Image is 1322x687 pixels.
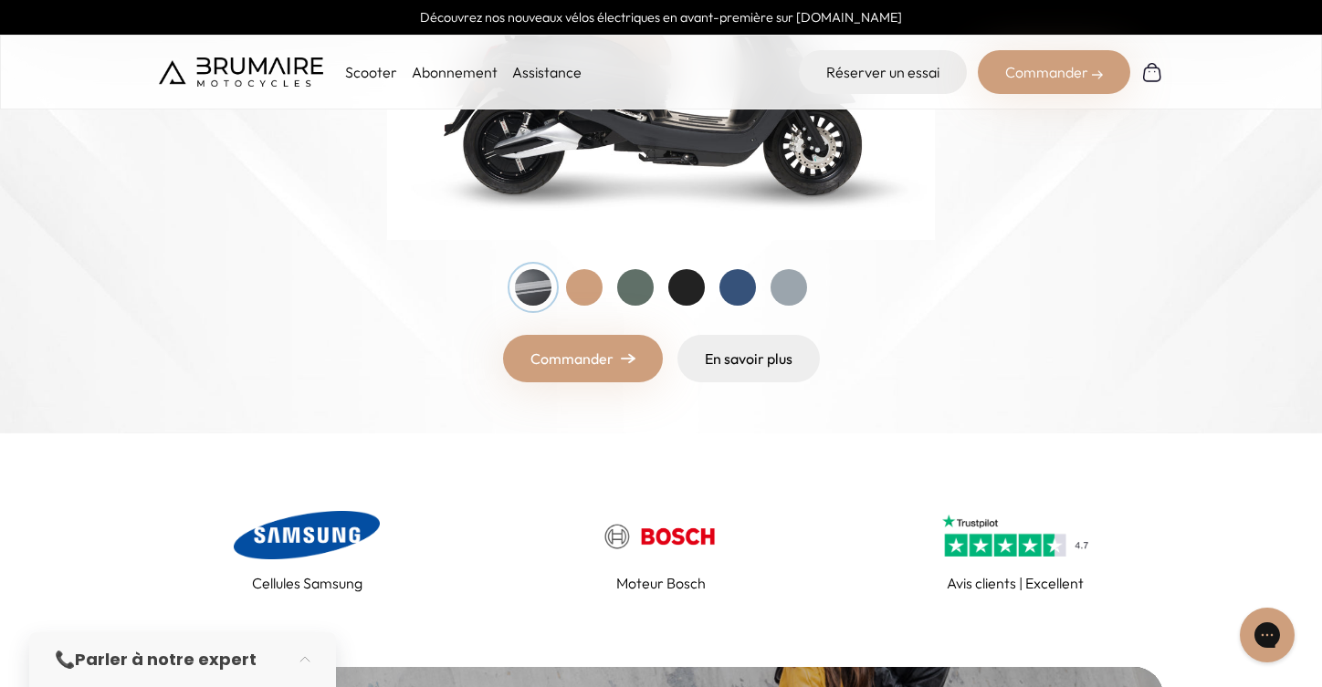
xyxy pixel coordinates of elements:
[503,335,663,382] a: Commander
[1141,61,1163,83] img: Panier
[616,572,706,594] p: Moteur Bosch
[345,61,397,83] p: Scooter
[513,506,809,594] a: Moteur Bosch
[159,506,455,594] a: Cellules Samsung
[867,506,1163,594] a: Avis clients | Excellent
[677,335,820,382] a: En savoir plus
[978,50,1130,94] div: Commander
[159,57,323,87] img: Brumaire Motocycles
[799,50,967,94] a: Réserver un essai
[947,572,1084,594] p: Avis clients | Excellent
[412,63,498,81] a: Abonnement
[252,572,362,594] p: Cellules Samsung
[512,63,582,81] a: Assistance
[621,353,635,364] img: right-arrow.png
[1231,601,1304,669] iframe: Gorgias live chat messenger
[1092,69,1103,80] img: right-arrow-2.png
